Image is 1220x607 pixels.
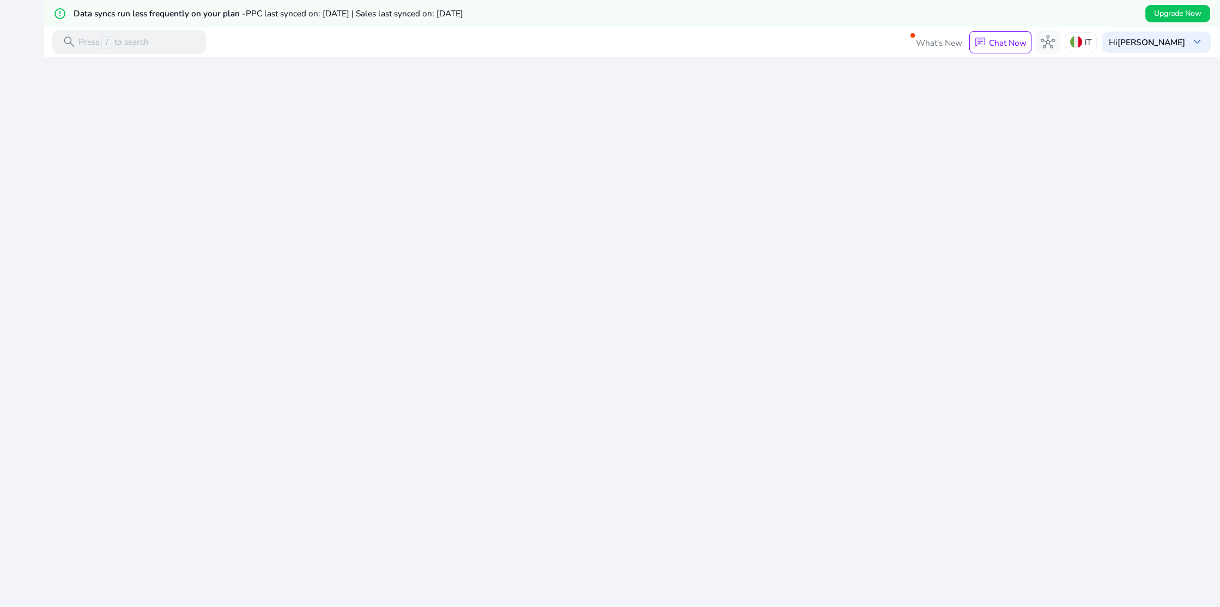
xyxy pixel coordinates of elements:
[53,7,66,20] mat-icon: error_outline
[1109,38,1185,46] p: Hi
[1041,35,1055,49] span: hub
[246,8,463,19] span: PPC last synced on: [DATE] | Sales last synced on: [DATE]
[1190,35,1204,49] span: keyboard_arrow_down
[101,36,112,49] span: /
[974,37,986,48] span: chat
[1145,5,1210,22] button: Upgrade Now
[989,37,1027,48] p: Chat Now
[78,36,149,49] p: Press to search
[1154,8,1201,19] span: Upgrade Now
[916,33,962,52] span: What's New
[1070,36,1082,48] img: it.svg
[74,9,463,19] h5: Data syncs run less frequently on your plan -
[1036,30,1060,54] button: hub
[969,31,1031,53] button: chatChat Now
[62,35,76,49] span: search
[1118,37,1185,48] b: [PERSON_NAME]
[1084,33,1091,52] p: IT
